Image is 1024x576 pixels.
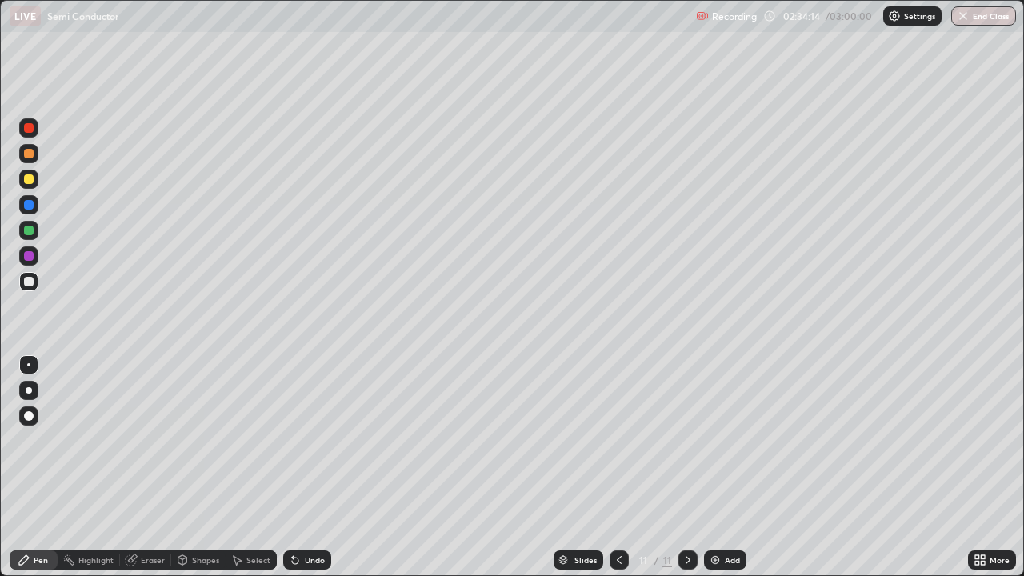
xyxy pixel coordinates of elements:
p: Settings [904,12,935,20]
img: end-class-cross [957,10,970,22]
div: Highlight [78,556,114,564]
p: Semi Conductor [47,10,118,22]
div: More [990,556,1010,564]
div: Undo [305,556,325,564]
div: Slides [574,556,597,564]
div: / [654,555,659,565]
img: recording.375f2c34.svg [696,10,709,22]
div: 11 [635,555,651,565]
div: Select [246,556,270,564]
img: add-slide-button [709,554,722,566]
button: End Class [951,6,1016,26]
div: Eraser [141,556,165,564]
p: LIVE [14,10,36,22]
div: 11 [662,553,672,567]
div: Add [725,556,740,564]
img: class-settings-icons [888,10,901,22]
p: Recording [712,10,757,22]
div: Shapes [192,556,219,564]
div: Pen [34,556,48,564]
